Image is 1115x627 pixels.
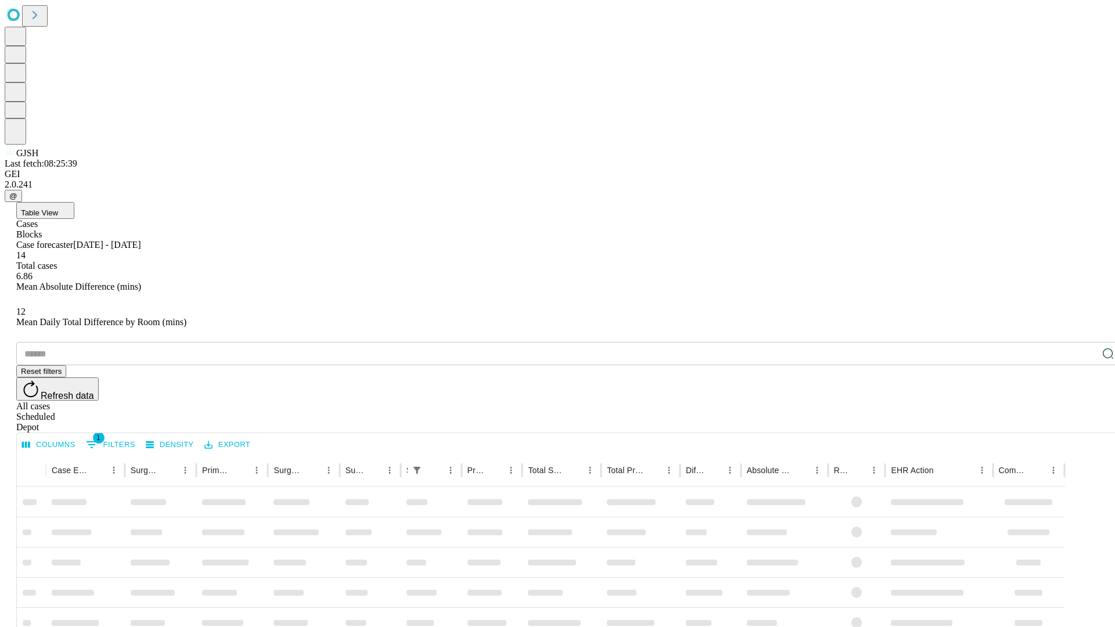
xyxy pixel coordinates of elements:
div: Surgery Name [274,466,303,475]
span: 1 [93,432,105,444]
span: 6.86 [16,271,33,281]
span: Table View [21,208,58,217]
div: Primary Service [202,466,231,475]
div: Case Epic Id [52,466,88,475]
button: @ [5,190,22,202]
span: Mean Daily Total Difference by Room (mins) [16,317,186,327]
button: Menu [722,462,738,478]
div: EHR Action [891,466,933,475]
button: Sort [1029,462,1045,478]
div: Difference [686,466,704,475]
button: Menu [443,462,459,478]
div: Surgery Date [346,466,364,475]
button: Sort [487,462,503,478]
button: Menu [582,462,598,478]
button: Reset filters [16,365,66,377]
div: Total Predicted Duration [607,466,643,475]
div: Absolute Difference [747,466,792,475]
button: Sort [232,462,249,478]
button: Menu [106,462,122,478]
button: Menu [809,462,825,478]
div: Comments [999,466,1028,475]
button: Menu [974,462,990,478]
div: Predicted In Room Duration [467,466,486,475]
button: Export [202,436,253,454]
button: Show filters [83,435,138,454]
button: Sort [793,462,809,478]
button: Menu [321,462,337,478]
button: Menu [382,462,398,478]
div: Scheduled In Room Duration [407,466,408,475]
button: Sort [706,462,722,478]
span: Case forecaster [16,240,73,250]
button: Show filters [409,462,425,478]
button: Table View [16,202,74,219]
button: Density [143,436,197,454]
button: Sort [645,462,661,478]
button: Sort [161,462,177,478]
div: Surgeon Name [131,466,160,475]
span: [DATE] - [DATE] [73,240,141,250]
button: Sort [89,462,106,478]
div: 2.0.241 [5,179,1110,190]
span: 12 [16,307,26,316]
span: GJSH [16,148,38,158]
button: Sort [850,462,866,478]
span: 14 [16,250,26,260]
span: Refresh data [41,391,94,401]
span: Reset filters [21,367,62,376]
div: Resolved in EHR [834,466,849,475]
button: Sort [426,462,443,478]
div: 1 active filter [409,462,425,478]
button: Sort [365,462,382,478]
div: Total Scheduled Duration [528,466,564,475]
div: GEI [5,169,1110,179]
button: Menu [177,462,193,478]
button: Menu [661,462,677,478]
span: Mean Absolute Difference (mins) [16,282,141,291]
button: Sort [566,462,582,478]
button: Menu [866,462,882,478]
button: Menu [249,462,265,478]
button: Menu [1045,462,1062,478]
span: Total cases [16,261,57,271]
button: Menu [503,462,519,478]
span: @ [9,192,17,200]
button: Sort [304,462,321,478]
span: Last fetch: 08:25:39 [5,158,77,168]
button: Sort [935,462,951,478]
button: Refresh data [16,377,99,401]
button: Select columns [19,436,78,454]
